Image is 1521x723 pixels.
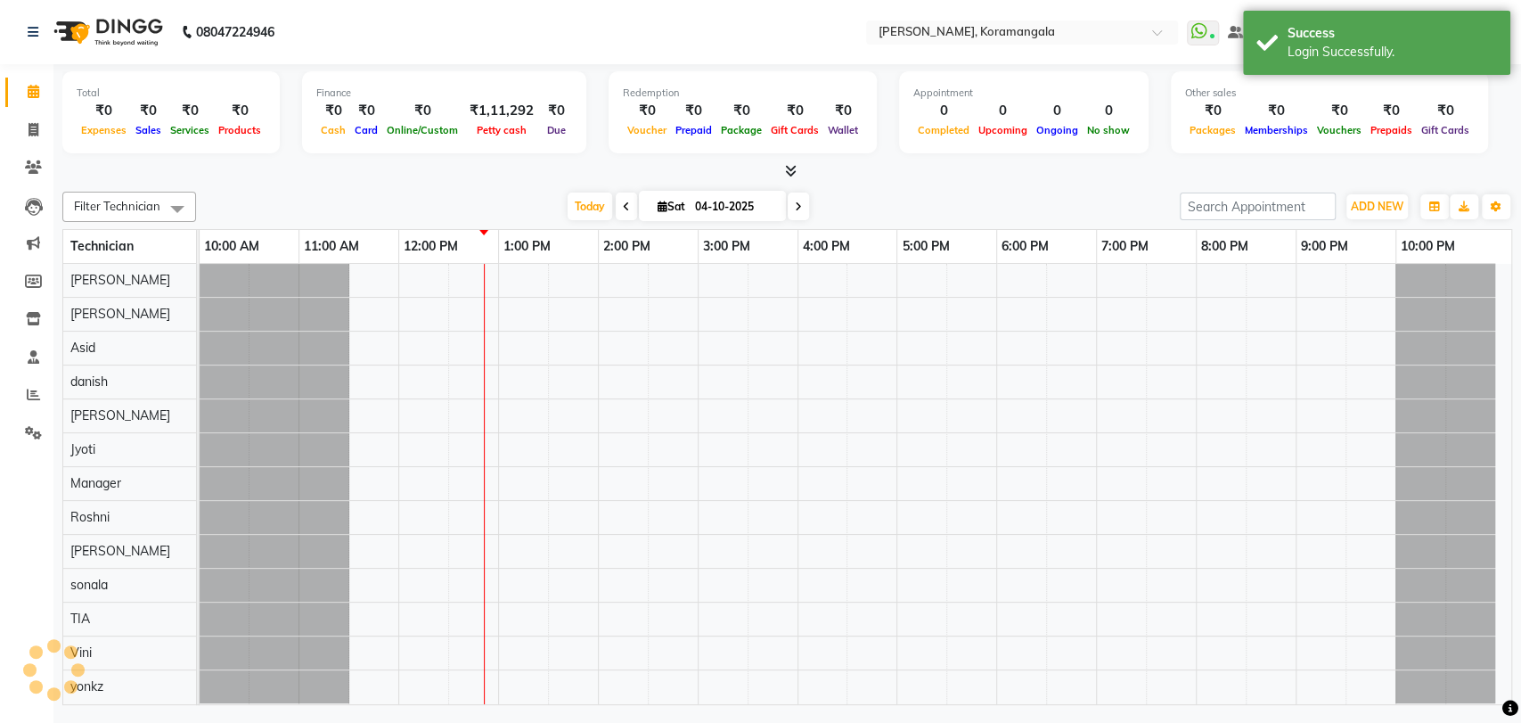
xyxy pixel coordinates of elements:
div: ₹0 [671,101,716,121]
span: Vini [70,645,92,661]
div: ₹0 [1417,101,1474,121]
span: TIA [70,611,90,627]
a: 2:00 PM [599,234,655,259]
div: Appointment [913,86,1134,101]
b: 08047224946 [196,7,274,57]
div: ₹0 [823,101,863,121]
span: Jyoti [70,441,95,457]
span: Today [568,193,612,220]
div: ₹0 [382,101,462,121]
a: 6:00 PM [997,234,1053,259]
span: Sales [131,124,166,136]
div: Success [1288,24,1497,43]
div: ₹0 [1312,101,1366,121]
span: Card [350,124,382,136]
a: 4:00 PM [798,234,855,259]
span: ADD NEW [1351,200,1403,213]
img: logo [45,7,168,57]
div: ₹0 [131,101,166,121]
span: Memberships [1240,124,1312,136]
span: Prepaid [671,124,716,136]
span: Technician [70,238,134,254]
div: Redemption [623,86,863,101]
span: Gift Cards [1417,124,1474,136]
span: [PERSON_NAME] [70,306,170,322]
input: Search Appointment [1180,193,1336,220]
span: Cash [316,124,350,136]
div: ₹0 [623,101,671,121]
div: 0 [913,101,974,121]
a: 12:00 PM [399,234,462,259]
span: Vouchers [1312,124,1366,136]
div: ₹0 [541,101,572,121]
span: Packages [1185,124,1240,136]
span: Roshni [70,509,110,525]
span: [PERSON_NAME] [70,543,170,559]
span: danish [70,374,108,390]
span: Sat [653,200,690,213]
div: 0 [1083,101,1134,121]
div: ₹0 [166,101,214,121]
a: 5:00 PM [897,234,953,259]
span: Voucher [623,124,671,136]
a: 8:00 PM [1197,234,1253,259]
span: Asid [70,340,95,356]
span: Manager [70,475,121,491]
div: ₹1,11,292 [462,101,541,121]
div: ₹0 [316,101,350,121]
span: Wallet [823,124,863,136]
span: Petty cash [472,124,531,136]
a: 1:00 PM [499,234,555,259]
a: 10:00 PM [1396,234,1460,259]
div: ₹0 [1185,101,1240,121]
span: Services [166,124,214,136]
span: Filter Technician [74,199,160,213]
div: Login Successfully. [1288,43,1497,62]
a: 7:00 PM [1097,234,1153,259]
span: Prepaids [1366,124,1417,136]
input: 2025-10-04 [690,193,779,220]
a: 10:00 AM [200,234,264,259]
span: Completed [913,124,974,136]
span: Ongoing [1032,124,1083,136]
span: Upcoming [974,124,1032,136]
span: Gift Cards [766,124,823,136]
span: Expenses [77,124,131,136]
div: Finance [316,86,572,101]
span: Online/Custom [382,124,462,136]
div: ₹0 [214,101,266,121]
div: Total [77,86,266,101]
span: Package [716,124,766,136]
div: 0 [974,101,1032,121]
a: 9:00 PM [1296,234,1353,259]
div: ₹0 [77,101,131,121]
span: [PERSON_NAME] [70,272,170,288]
div: 0 [1032,101,1083,121]
span: [PERSON_NAME] [70,407,170,423]
div: ₹0 [1366,101,1417,121]
a: 3:00 PM [699,234,755,259]
div: ₹0 [766,101,823,121]
span: No show [1083,124,1134,136]
a: 11:00 AM [299,234,364,259]
div: Other sales [1185,86,1474,101]
span: Due [543,124,570,136]
div: ₹0 [350,101,382,121]
div: ₹0 [716,101,766,121]
span: Products [214,124,266,136]
div: ₹0 [1240,101,1312,121]
span: yonkz [70,678,103,694]
span: sonala [70,577,108,593]
button: ADD NEW [1346,194,1408,219]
